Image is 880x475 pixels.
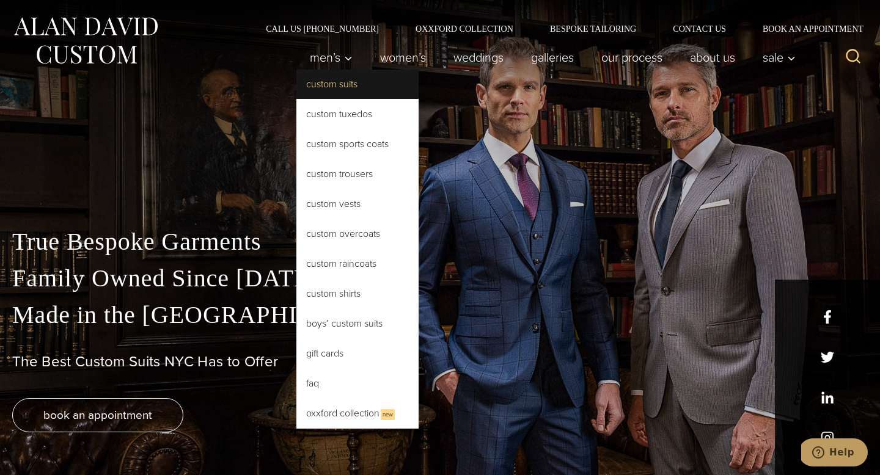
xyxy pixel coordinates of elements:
[676,45,749,70] a: About Us
[296,45,367,70] button: Men’s sub menu toggle
[12,13,159,68] img: Alan David Custom
[749,45,802,70] button: Sale sub menu toggle
[296,399,419,429] a: Oxxford CollectionNew
[296,70,419,99] a: Custom Suits
[296,249,419,278] a: Custom Raincoats
[296,129,419,159] a: Custom Sports Coats
[801,438,868,469] iframe: Opens a widget where you can chat to one of our agents
[296,100,419,129] a: Custom Tuxedos
[532,24,654,33] a: Bespoke Tailoring
[296,219,419,248] a: Custom Overcoats
[248,24,868,33] nav: Secondary Navigation
[518,45,588,70] a: Galleries
[381,409,395,420] span: New
[440,45,518,70] a: weddings
[296,45,802,70] nav: Primary Navigation
[296,279,419,308] a: Custom Shirts
[12,353,868,371] h1: The Best Custom Suits NYC Has to Offer
[744,24,868,33] a: Book an Appointment
[367,45,440,70] a: Women’s
[12,223,868,333] p: True Bespoke Garments Family Owned Since [DATE] Made in the [GEOGRAPHIC_DATA]
[296,369,419,398] a: FAQ
[296,159,419,189] a: Custom Trousers
[838,43,868,72] button: View Search Form
[248,24,397,33] a: Call Us [PHONE_NUMBER]
[12,398,183,432] a: book an appointment
[43,406,152,424] span: book an appointment
[296,309,419,338] a: Boys’ Custom Suits
[397,24,532,33] a: Oxxford Collection
[654,24,744,33] a: Contact Us
[588,45,676,70] a: Our Process
[296,339,419,368] a: Gift Cards
[296,189,419,219] a: Custom Vests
